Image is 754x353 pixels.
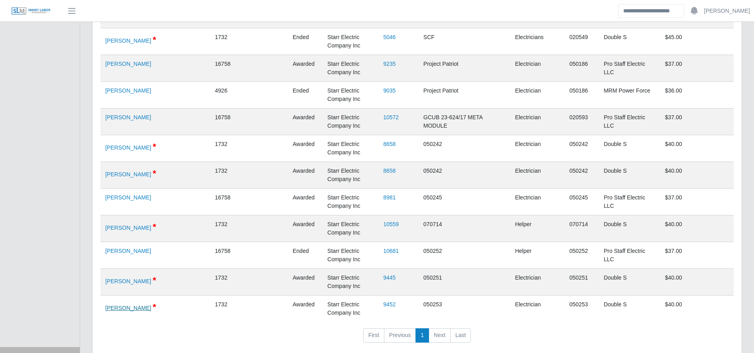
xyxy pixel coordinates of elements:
a: 8658 [383,141,396,147]
td: $37.00 [660,242,734,269]
td: Electrician [510,296,565,322]
td: awarded [288,215,323,242]
td: Project Patriot [419,55,510,82]
a: 8981 [383,194,396,201]
td: 1732 [210,28,242,55]
td: Pro Staff Electric LLC [599,242,660,269]
a: 10681 [383,248,399,254]
td: awarded [288,296,323,322]
span: DO NOT USE [153,35,156,45]
td: Double S [599,215,660,242]
span: DO NOT USE [153,275,156,285]
nav: pagination [100,328,734,349]
a: 9235 [383,61,396,67]
td: Starr Electric Company Inc [323,189,378,215]
a: [PERSON_NAME] [105,114,151,120]
td: Pro Staff Electric LLC [599,55,660,82]
td: Electrician [510,82,565,108]
a: [PERSON_NAME] [105,248,151,254]
td: MRM Power Force [599,82,660,108]
img: SLM Logo [11,7,51,16]
td: 16758 [210,108,242,135]
td: Starr Electric Company Inc [323,28,378,55]
td: Project Patriot [419,82,510,108]
a: 10559 [383,221,399,227]
td: Starr Electric Company Inc [323,135,378,162]
td: 050245 [419,189,510,215]
td: 1732 [210,296,242,322]
a: [PERSON_NAME] [105,61,151,67]
td: Helper [510,242,565,269]
td: Electrician [510,108,565,135]
a: [PERSON_NAME] [105,225,151,231]
td: $40.00 [660,162,734,189]
td: Double S [599,269,660,296]
td: 050251 [565,269,599,296]
a: 9035 [383,87,396,94]
td: ended [288,242,323,269]
a: [PERSON_NAME] [105,278,151,284]
td: 050252 [565,242,599,269]
a: 9445 [383,274,396,281]
td: Double S [599,28,660,55]
a: [PERSON_NAME] [105,144,151,151]
td: awarded [288,189,323,215]
td: 050252 [419,242,510,269]
td: 1732 [210,269,242,296]
span: DO NOT USE [153,168,156,178]
td: Starr Electric Company Inc [323,108,378,135]
td: Electricians [510,28,565,55]
td: 070714 [419,215,510,242]
td: $45.00 [660,28,734,55]
td: Pro Staff Electric LLC [599,108,660,135]
td: $37.00 [660,108,734,135]
a: 8658 [383,168,396,174]
td: Double S [599,162,660,189]
td: $40.00 [660,135,734,162]
td: SCF [419,28,510,55]
td: ended [288,28,323,55]
td: Starr Electric Company Inc [323,162,378,189]
td: awarded [288,135,323,162]
td: awarded [288,162,323,189]
td: 16758 [210,242,242,269]
a: [PERSON_NAME] [105,87,151,94]
td: 1732 [210,215,242,242]
td: Electrician [510,162,565,189]
td: 070714 [565,215,599,242]
td: 050245 [565,189,599,215]
td: awarded [288,269,323,296]
td: 4926 [210,82,242,108]
td: Starr Electric Company Inc [323,82,378,108]
td: $36.00 [660,82,734,108]
a: [PERSON_NAME] [105,37,151,44]
td: 050186 [565,55,599,82]
span: DO NOT USE [153,302,156,312]
a: [PERSON_NAME] [704,7,750,15]
a: 10572 [383,114,399,120]
td: Starr Electric Company Inc [323,55,378,82]
td: awarded [288,108,323,135]
td: Electrician [510,135,565,162]
td: awarded [288,55,323,82]
td: $40.00 [660,215,734,242]
td: Starr Electric Company Inc [323,269,378,296]
td: 050242 [419,162,510,189]
td: GCUB 23-624/17 META MODULE [419,108,510,135]
a: 9452 [383,301,396,308]
td: 050242 [565,162,599,189]
td: 1732 [210,135,242,162]
td: Electrician [510,55,565,82]
td: 16758 [210,189,242,215]
td: Starr Electric Company Inc [323,296,378,322]
td: Double S [599,135,660,162]
td: Electrician [510,189,565,215]
input: Search [618,4,684,18]
a: 1 [415,328,429,343]
td: $40.00 [660,269,734,296]
td: ended [288,82,323,108]
td: 050253 [565,296,599,322]
td: 050242 [419,135,510,162]
span: DO NOT USE [153,222,156,232]
a: [PERSON_NAME] [105,194,151,201]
